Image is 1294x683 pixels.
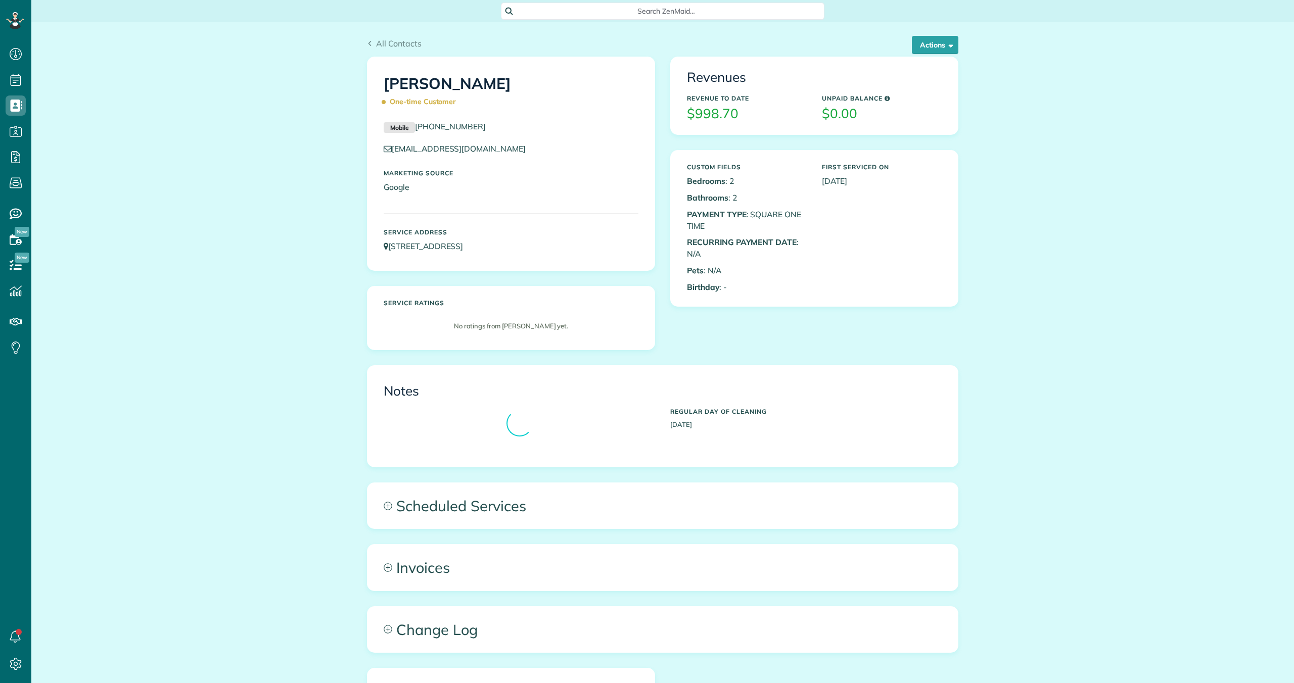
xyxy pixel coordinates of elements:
[384,170,638,176] h5: Marketing Source
[687,70,942,85] h3: Revenues
[384,143,535,154] a: [EMAIL_ADDRESS][DOMAIN_NAME]
[384,229,638,235] h5: Service Address
[822,107,942,121] h3: $0.00
[687,176,725,186] b: Bedrooms
[687,164,807,170] h5: Custom Fields
[384,384,942,399] h3: Notes
[912,36,958,54] button: Actions
[687,265,807,276] p: : N/A
[376,38,422,48] span: All Contacts
[384,121,486,131] a: Mobile[PHONE_NUMBER]
[687,95,807,102] h5: Revenue to Date
[367,37,422,50] a: All Contacts
[15,227,29,237] span: New
[384,122,415,133] small: Mobile
[367,607,958,652] a: Change Log
[663,403,949,429] div: [DATE]
[384,300,638,306] h5: Service ratings
[384,241,473,251] a: [STREET_ADDRESS]
[367,545,958,590] a: Invoices
[389,321,633,331] p: No ratings from [PERSON_NAME] yet.
[687,236,807,260] p: : N/A
[384,93,460,111] span: One-time Customer
[687,281,807,293] p: : -
[687,192,807,204] p: : 2
[367,483,958,528] a: Scheduled Services
[687,265,704,275] b: Pets
[822,175,942,187] p: [DATE]
[687,209,807,232] p: : SQUARE ONE TIME
[687,192,728,203] b: Bathrooms
[822,164,942,170] h5: First Serviced On
[687,175,807,187] p: : 2
[822,95,942,102] h5: Unpaid Balance
[670,408,942,415] h5: Regular day of cleaning
[687,282,719,292] b: Birthday
[384,75,638,111] h1: [PERSON_NAME]
[687,107,807,121] h3: $998.70
[687,237,797,247] b: RECURRING PAYMENT DATE
[15,253,29,263] span: New
[687,209,747,219] b: PAYMENT TYPE
[384,181,638,193] p: Google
